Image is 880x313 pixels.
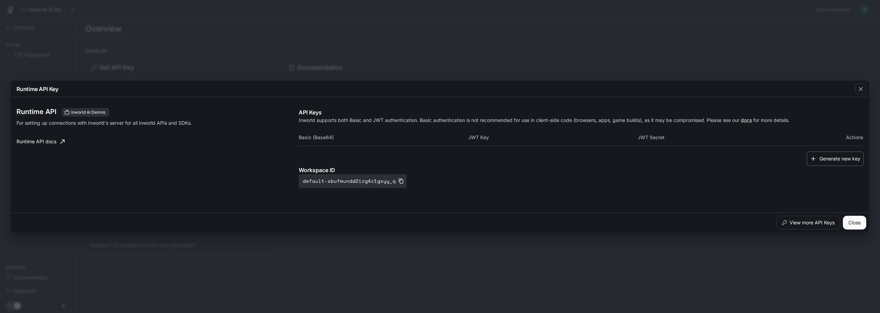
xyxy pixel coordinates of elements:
button: default-sbufmundd2izg4z1gsyy_q [299,174,407,188]
th: JWT Secret [638,129,807,146]
p: For setting up connections with Inworld's server for all Inworld APIs and SDKs. [16,119,224,126]
h3: Runtime API [16,108,56,115]
p: Runtime API Key [16,85,58,93]
th: JWT Key [468,129,638,146]
span: Inworld AI Demos [68,109,108,115]
a: docs [741,117,752,123]
th: Basic (Base64) [299,129,468,146]
div: These keys will apply to your current workspace only [62,108,109,116]
th: Actions [807,129,863,146]
p: Inworld supports both Basic and JWT authentication. Basic authentication is not recommended for u... [299,116,863,124]
button: Close [843,216,866,230]
button: Generate new key [807,152,863,166]
button: View more API Keys [777,216,840,230]
a: Runtime API docs [14,135,67,148]
p: Workspace ID [299,166,863,174]
p: API Keys [299,108,863,116]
